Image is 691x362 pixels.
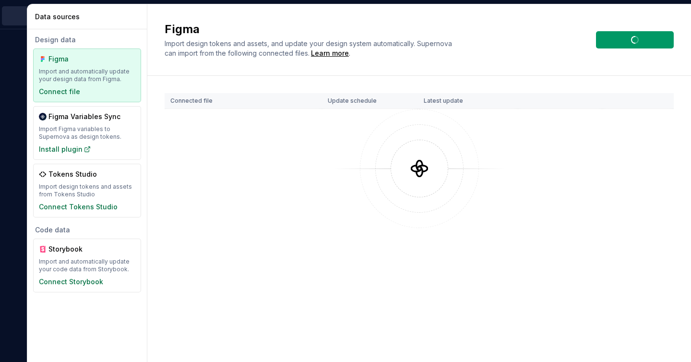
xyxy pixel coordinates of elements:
div: Data sources [35,12,143,22]
button: Connect Storybook [39,277,103,287]
button: Connect Tokens Studio [39,202,118,212]
div: Design data [33,35,141,45]
a: Figma Variables SyncImport Figma variables to Supernova as design tokens.Install plugin [33,106,141,160]
span: . [310,50,350,57]
h2: Figma [165,22,584,37]
th: Update schedule [322,93,418,109]
div: Import and automatically update your design data from Figma. [39,68,135,83]
a: FigmaImport and automatically update your design data from Figma.Connect file [33,48,141,102]
div: Code data [33,225,141,235]
a: StorybookImport and automatically update your code data from Storybook.Connect Storybook [33,239,141,292]
button: Install plugin [39,145,91,154]
span: Import design tokens and assets, and update your design system automatically. Supernova can impor... [165,39,454,57]
div: Figma [48,54,95,64]
div: Import Figma variables to Supernova as design tokens. [39,125,135,141]
div: Tokens Studio [48,169,97,179]
div: Figma Variables Sync [48,112,120,121]
div: Import and automatically update your code data from Storybook. [39,258,135,273]
div: Import design tokens and assets from Tokens Studio [39,183,135,198]
div: Storybook [48,244,95,254]
button: Connect file [39,87,80,97]
th: Latest update [418,93,518,109]
a: Learn more [311,48,349,58]
a: Tokens StudioImport design tokens and assets from Tokens StudioConnect Tokens Studio [33,164,141,217]
th: Connected file [165,93,322,109]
